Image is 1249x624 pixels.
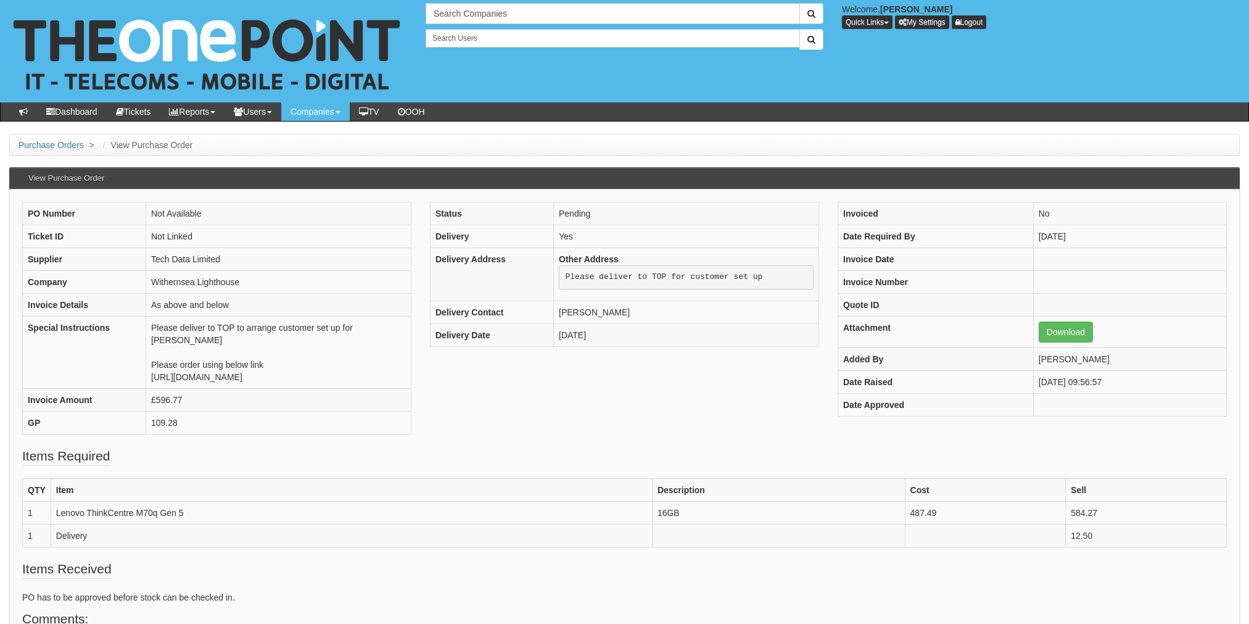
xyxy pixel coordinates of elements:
[51,501,652,524] td: Lenovo ThinkCentre M70q Gen 5
[51,524,652,547] td: Delivery
[22,447,110,466] legend: Items Required
[431,324,554,347] th: Delivery Date
[225,102,281,121] a: Users
[838,347,1034,370] th: Added By
[431,225,554,248] th: Delivery
[19,140,84,150] a: Purchase Orders
[838,293,1034,316] th: Quote ID
[905,478,1066,501] th: Cost
[86,140,97,150] span: >
[838,270,1034,293] th: Invoice Number
[100,139,193,151] li: View Purchase Order
[23,411,146,434] th: GP
[23,202,146,225] th: PO Number
[146,225,411,248] td: Not Linked
[146,411,411,434] td: 109.28
[952,15,987,29] a: Logout
[22,591,1227,604] p: PO has to be approved before stock can be checked in.
[23,225,146,248] th: Ticket ID
[23,478,51,501] th: QTY
[431,248,554,301] th: Delivery Address
[1033,202,1226,225] td: No
[426,3,800,24] input: Search Companies
[23,293,146,316] th: Invoice Details
[37,102,107,121] a: Dashboard
[23,316,146,388] th: Special Instructions
[842,15,892,29] button: Quick Links
[146,388,411,411] td: £596.77
[1033,347,1226,370] td: [PERSON_NAME]
[559,265,814,290] pre: Please deliver to TOP for customer set up
[1066,524,1227,547] td: 12.50
[23,270,146,293] th: Company
[1066,478,1227,501] th: Sell
[23,388,146,411] th: Invoice Amount
[895,15,949,29] a: My Settings
[22,168,110,189] h3: View Purchase Order
[426,29,800,48] input: Search Users
[23,248,146,270] th: Supplier
[23,524,51,547] td: 1
[838,370,1034,393] th: Date Raised
[833,3,1249,29] div: Welcome,
[146,293,411,316] td: As above and below
[350,102,389,121] a: TV
[554,301,819,324] td: [PERSON_NAME]
[838,316,1034,347] th: Attachment
[838,202,1034,225] th: Invoiced
[22,560,112,579] legend: Items Received
[389,102,434,121] a: OOH
[554,225,819,248] td: Yes
[431,301,554,324] th: Delivery Contact
[554,324,819,347] td: [DATE]
[559,254,619,264] b: Other Address
[107,102,160,121] a: Tickets
[838,393,1034,416] th: Date Approved
[838,225,1034,248] th: Date Required By
[1033,370,1226,393] td: [DATE] 09:56:57
[146,270,411,293] td: Withernsea Lighthouse
[905,501,1066,524] td: 487.49
[1066,501,1227,524] td: 584.27
[146,316,411,388] td: Please deliver to TOP to arrange customer set up for [PERSON_NAME] Please order using below link ...
[838,248,1034,270] th: Invoice Date
[51,478,652,501] th: Item
[431,202,554,225] th: Status
[554,202,819,225] td: Pending
[1039,322,1093,343] a: Download
[23,501,51,524] td: 1
[281,102,350,121] a: Companies
[652,501,905,524] td: 16GB
[160,102,225,121] a: Reports
[1033,225,1226,248] td: [DATE]
[146,248,411,270] td: Tech Data Limited
[652,478,905,501] th: Description
[880,4,952,14] b: [PERSON_NAME]
[146,202,411,225] td: Not Available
